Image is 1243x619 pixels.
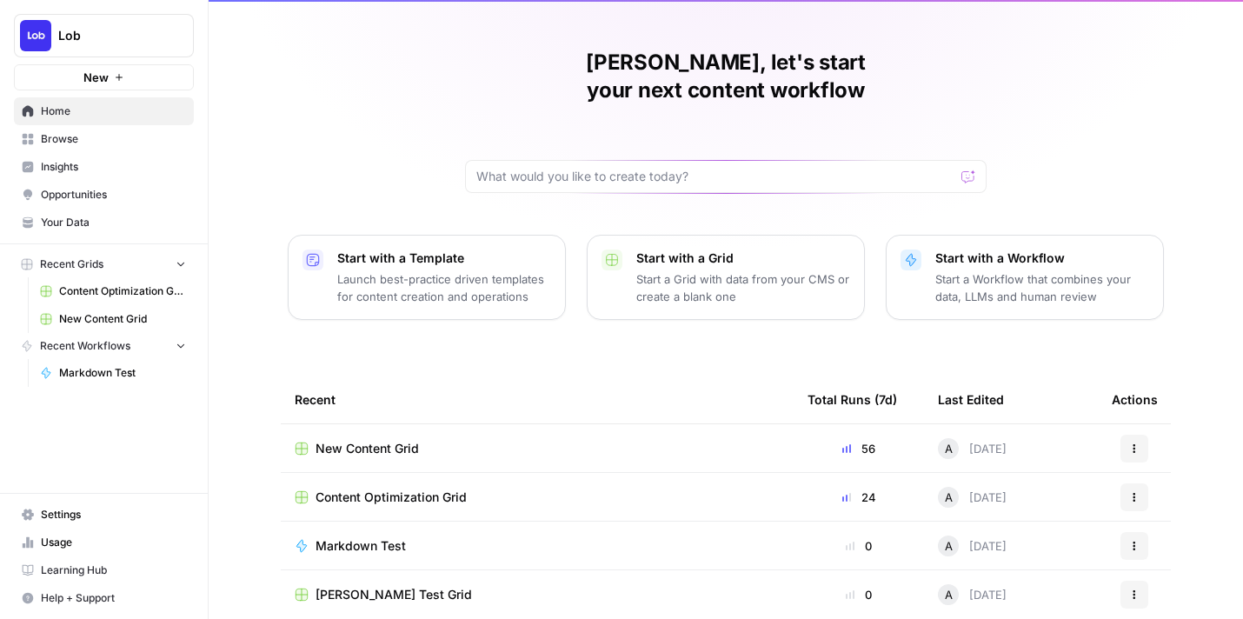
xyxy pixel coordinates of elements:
[316,586,472,603] span: [PERSON_NAME] Test Grid
[886,235,1164,320] button: Start with a WorkflowStart a Workflow that combines your data, LLMs and human review
[14,153,194,181] a: Insights
[59,311,186,327] span: New Content Grid
[945,537,953,555] span: A
[14,501,194,529] a: Settings
[14,209,194,236] a: Your Data
[59,283,186,299] span: Content Optimization Grid
[808,440,910,457] div: 56
[14,125,194,153] a: Browse
[316,537,406,555] span: Markdown Test
[938,584,1007,605] div: [DATE]
[808,537,910,555] div: 0
[14,584,194,612] button: Help + Support
[14,529,194,556] a: Usage
[41,131,186,147] span: Browse
[14,251,194,277] button: Recent Grids
[41,507,186,522] span: Settings
[935,250,1149,267] p: Start with a Workflow
[938,536,1007,556] div: [DATE]
[41,159,186,175] span: Insights
[295,440,780,457] a: New Content Grid
[83,69,109,86] span: New
[935,270,1149,305] p: Start a Workflow that combines your data, LLMs and human review
[808,489,910,506] div: 24
[41,187,186,203] span: Opportunities
[32,305,194,333] a: New Content Grid
[337,250,551,267] p: Start with a Template
[476,168,954,185] input: What would you like to create today?
[945,440,953,457] span: A
[14,333,194,359] button: Recent Workflows
[808,376,897,423] div: Total Runs (7d)
[316,489,467,506] span: Content Optimization Grid
[295,489,780,506] a: Content Optimization Grid
[295,376,780,423] div: Recent
[465,49,987,104] h1: [PERSON_NAME], let's start your next content workflow
[945,489,953,506] span: A
[14,14,194,57] button: Workspace: Lob
[40,338,130,354] span: Recent Workflows
[14,97,194,125] a: Home
[40,256,103,272] span: Recent Grids
[295,586,780,603] a: [PERSON_NAME] Test Grid
[41,103,186,119] span: Home
[295,537,780,555] a: Markdown Test
[41,215,186,230] span: Your Data
[32,277,194,305] a: Content Optimization Grid
[938,487,1007,508] div: [DATE]
[636,250,850,267] p: Start with a Grid
[316,440,419,457] span: New Content Grid
[938,438,1007,459] div: [DATE]
[20,20,51,51] img: Lob Logo
[58,27,163,44] span: Lob
[14,556,194,584] a: Learning Hub
[41,590,186,606] span: Help + Support
[587,235,865,320] button: Start with a GridStart a Grid with data from your CMS or create a blank one
[32,359,194,387] a: Markdown Test
[59,365,186,381] span: Markdown Test
[808,586,910,603] div: 0
[945,586,953,603] span: A
[41,562,186,578] span: Learning Hub
[337,270,551,305] p: Launch best-practice driven templates for content creation and operations
[14,64,194,90] button: New
[41,535,186,550] span: Usage
[938,376,1004,423] div: Last Edited
[14,181,194,209] a: Opportunities
[288,235,566,320] button: Start with a TemplateLaunch best-practice driven templates for content creation and operations
[636,270,850,305] p: Start a Grid with data from your CMS or create a blank one
[1112,376,1158,423] div: Actions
